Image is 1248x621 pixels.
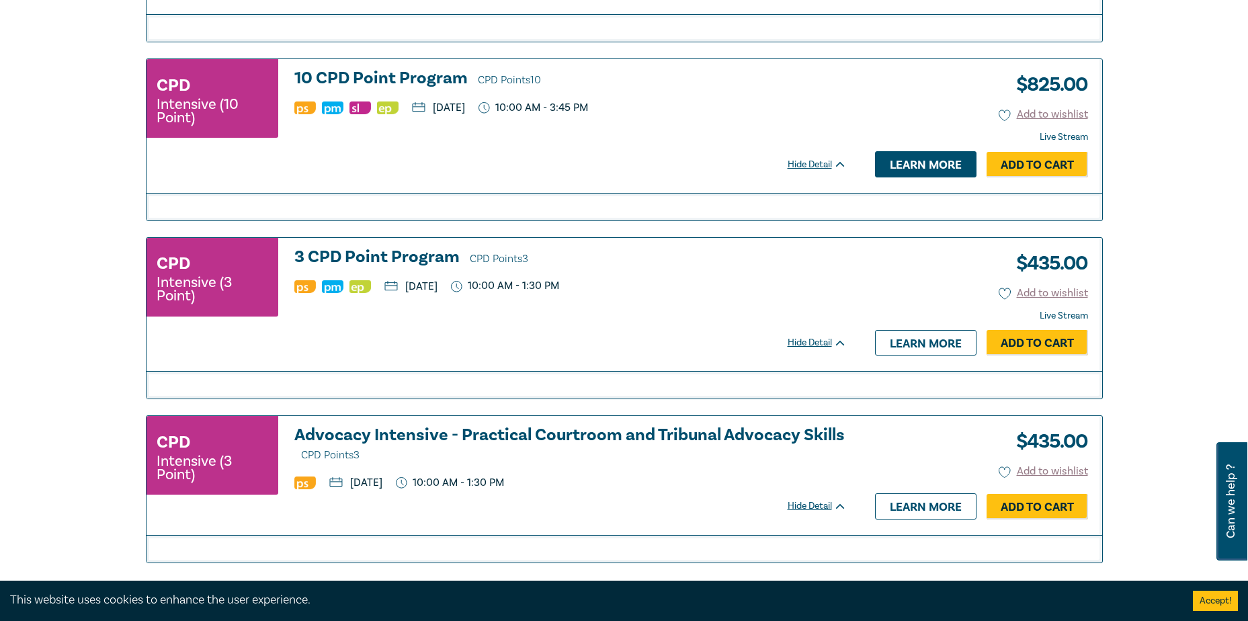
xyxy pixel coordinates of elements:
[349,280,371,293] img: Ethics & Professional Responsibility
[377,101,399,114] img: Ethics & Professional Responsibility
[294,426,847,464] a: Advocacy Intensive - Practical Courtroom and Tribunal Advocacy Skills CPD Points3
[1224,450,1237,552] span: Can we help ?
[294,248,847,268] h3: 3 CPD Point Program
[294,426,847,464] h3: Advocacy Intensive - Practical Courtroom and Tribunal Advocacy Skills
[322,101,343,114] img: Practice Management & Business Skills
[157,430,190,454] h3: CPD
[157,276,268,302] small: Intensive (3 Point)
[322,280,343,293] img: Practice Management & Business Skills
[412,102,465,113] p: [DATE]
[294,248,847,268] a: 3 CPD Point Program CPD Points3
[479,101,589,114] p: 10:00 AM - 3:45 PM
[157,454,268,481] small: Intensive (3 Point)
[999,464,1088,479] button: Add to wishlist
[788,336,862,349] div: Hide Detail
[384,281,438,292] p: [DATE]
[999,286,1088,301] button: Add to wishlist
[1040,131,1088,143] strong: Live Stream
[157,73,190,97] h3: CPD
[157,251,190,276] h3: CPD
[1006,69,1088,100] h3: $ 825.00
[875,493,976,519] a: Learn more
[329,477,382,488] p: [DATE]
[999,107,1088,122] button: Add to wishlist
[470,252,528,265] span: CPD Points 3
[875,151,976,177] a: Learn more
[788,499,862,513] div: Hide Detail
[987,152,1088,177] a: Add to Cart
[788,158,862,171] div: Hide Detail
[451,280,560,292] p: 10:00 AM - 1:30 PM
[157,97,268,124] small: Intensive (10 Point)
[294,280,316,293] img: Professional Skills
[478,73,541,87] span: CPD Points 10
[294,69,847,89] a: 10 CPD Point Program CPD Points10
[987,330,1088,356] a: Add to Cart
[10,591,1173,609] div: This website uses cookies to enhance the user experience.
[294,477,316,489] img: Professional Skills
[301,448,360,462] span: CPD Points 3
[1193,591,1238,611] button: Accept cookies
[349,101,371,114] img: Substantive Law
[1006,248,1088,279] h3: $ 435.00
[987,494,1088,520] a: Add to Cart
[396,477,505,489] p: 10:00 AM - 1:30 PM
[294,101,316,114] img: Professional Skills
[875,330,976,356] a: Learn more
[1006,426,1088,457] h3: $ 435.00
[294,69,847,89] h3: 10 CPD Point Program
[1040,310,1088,322] strong: Live Stream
